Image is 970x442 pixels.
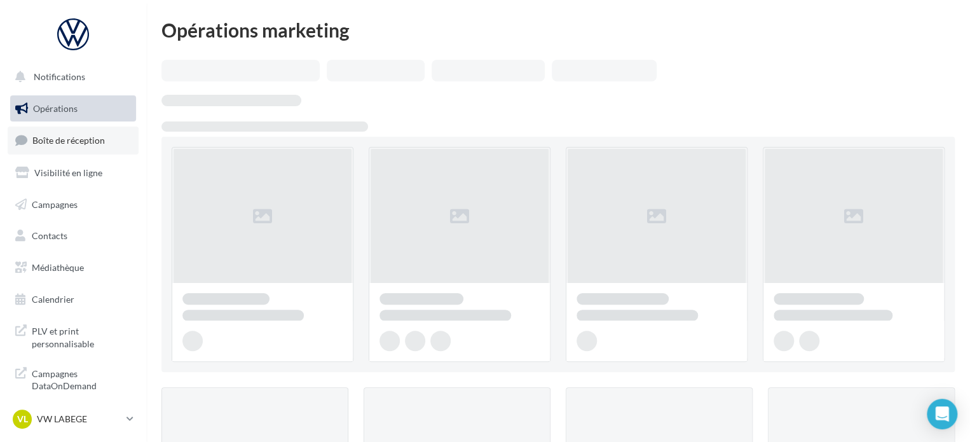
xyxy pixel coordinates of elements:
[32,365,131,392] span: Campagnes DataOnDemand
[8,64,133,90] button: Notifications
[34,167,102,178] span: Visibilité en ligne
[8,317,139,355] a: PLV et print personnalisable
[8,360,139,397] a: Campagnes DataOnDemand
[17,413,28,425] span: VL
[32,230,67,241] span: Contacts
[8,95,139,122] a: Opérations
[37,413,121,425] p: VW LABEGE
[32,135,105,146] span: Boîte de réception
[8,127,139,154] a: Boîte de réception
[32,198,78,209] span: Campagnes
[32,322,131,350] span: PLV et print personnalisable
[8,286,139,313] a: Calendrier
[8,191,139,218] a: Campagnes
[161,20,955,39] div: Opérations marketing
[32,262,84,273] span: Médiathèque
[927,399,957,429] div: Open Intercom Messenger
[10,407,136,431] a: VL VW LABEGE
[8,254,139,281] a: Médiathèque
[8,160,139,186] a: Visibilité en ligne
[8,223,139,249] a: Contacts
[32,294,74,305] span: Calendrier
[34,71,85,82] span: Notifications
[33,103,78,114] span: Opérations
